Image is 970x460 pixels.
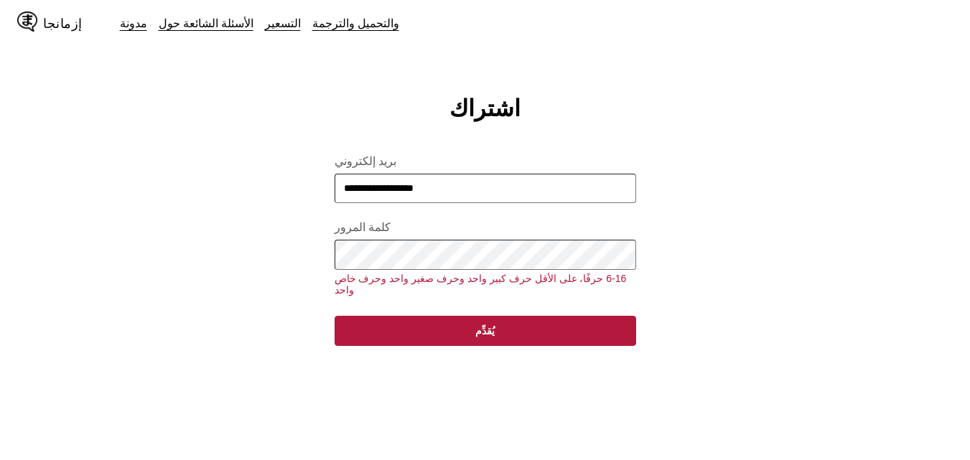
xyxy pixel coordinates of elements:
[335,221,391,233] font: كلمة المرور
[159,16,253,30] a: الأسئلة الشائعة حول
[335,273,627,296] font: 6-16 حرفًا، على الأقل حرف كبير واحد وحرف صغير واحد وحرف خاص واحد
[335,155,396,167] font: بريد إلكتروني
[335,316,636,346] button: يُقدِّم
[312,16,399,30] a: والتحميل والترجمة
[120,16,147,30] a: مدونة
[17,11,37,32] img: شعار IsManga
[43,17,83,30] font: إزمانجا
[475,325,495,337] font: يُقدِّم
[17,11,108,34] a: شعار IsMangaإزمانجا
[265,16,301,30] a: التسعير
[449,95,521,121] font: اشتراك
